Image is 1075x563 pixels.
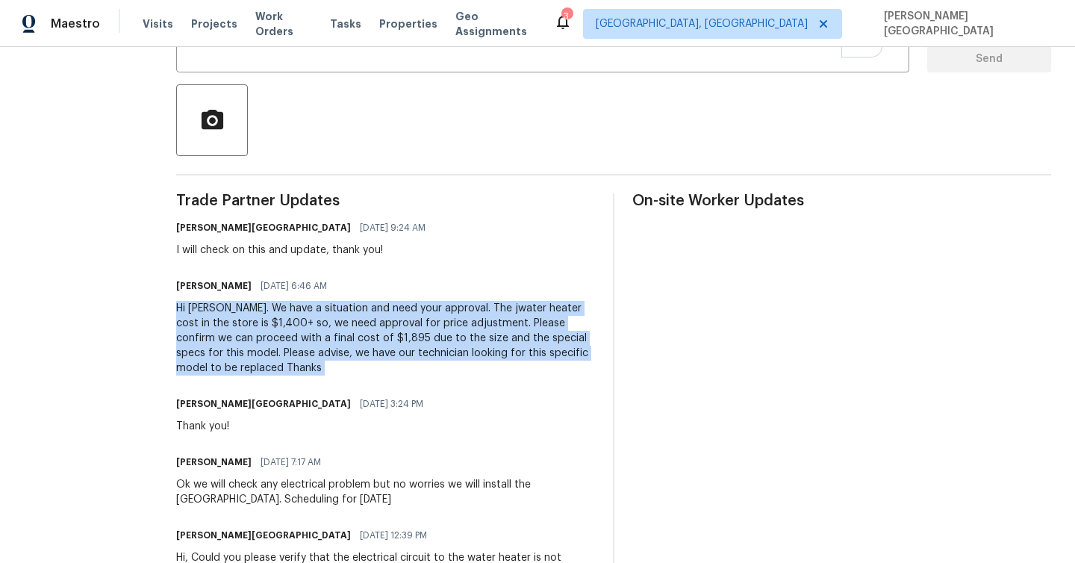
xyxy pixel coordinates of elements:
[360,396,423,411] span: [DATE] 3:24 PM
[176,477,595,507] div: Ok we will check any electrical problem but no worries we will install the [GEOGRAPHIC_DATA]. Sch...
[360,220,426,235] span: [DATE] 9:24 AM
[561,9,572,24] div: 3
[176,528,351,543] h6: [PERSON_NAME][GEOGRAPHIC_DATA]
[176,279,252,293] h6: [PERSON_NAME]
[176,455,252,470] h6: [PERSON_NAME]
[360,528,427,543] span: [DATE] 12:39 PM
[255,9,312,39] span: Work Orders
[596,16,808,31] span: [GEOGRAPHIC_DATA], [GEOGRAPHIC_DATA]
[143,16,173,31] span: Visits
[261,279,327,293] span: [DATE] 6:46 AM
[176,193,595,208] span: Trade Partner Updates
[455,9,536,39] span: Geo Assignments
[176,243,434,258] div: I will check on this and update, thank you!
[51,16,100,31] span: Maestro
[330,19,361,29] span: Tasks
[632,193,1051,208] span: On-site Worker Updates
[878,9,1053,39] span: [PERSON_NAME][GEOGRAPHIC_DATA]
[191,16,237,31] span: Projects
[379,16,437,31] span: Properties
[176,419,432,434] div: Thank you!
[261,455,321,470] span: [DATE] 7:17 AM
[176,220,351,235] h6: [PERSON_NAME][GEOGRAPHIC_DATA]
[176,301,595,376] div: Hi [PERSON_NAME]. We have a situation and need your approval. The jwater heater cost in the store...
[176,396,351,411] h6: [PERSON_NAME][GEOGRAPHIC_DATA]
